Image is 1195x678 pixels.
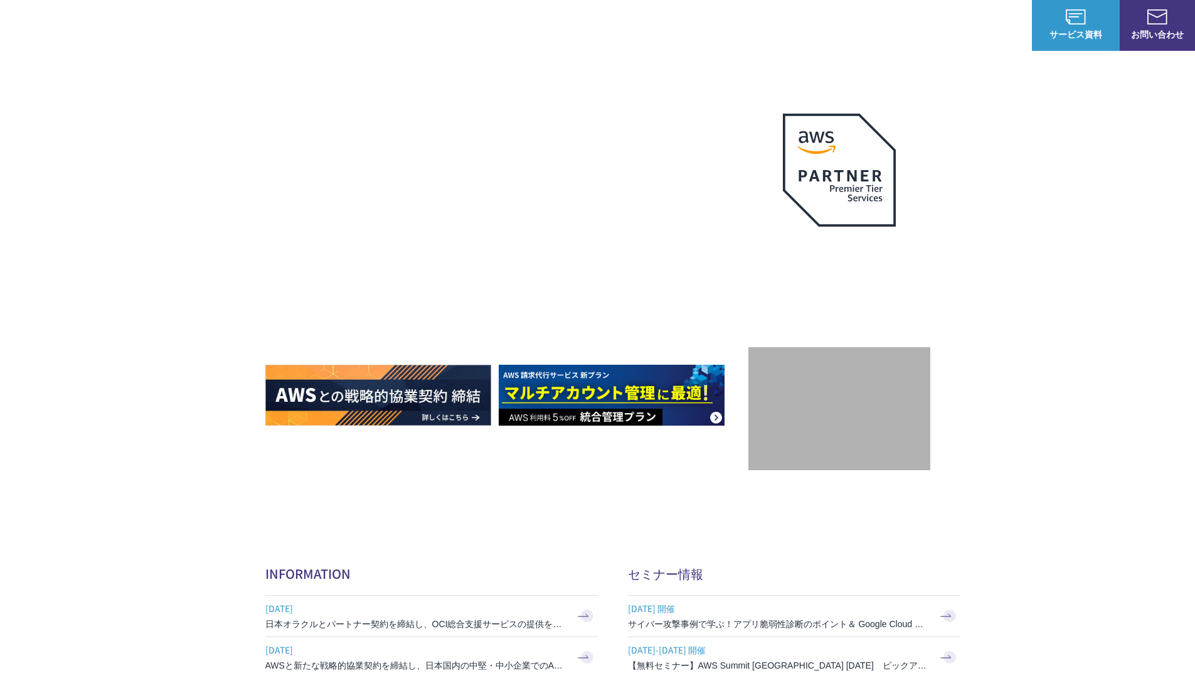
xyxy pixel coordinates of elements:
[768,242,911,290] p: 最上位プレミアティア サービスパートナー
[499,365,725,426] img: AWS請求代行サービス 統合管理プラン
[144,12,235,38] span: NHN テコラス AWS総合支援サービス
[1066,9,1086,24] img: AWS総合支援サービス C-Chorus サービス資料
[1120,28,1195,41] span: お問い合わせ
[265,640,566,659] span: [DATE]
[851,19,886,32] a: 導入事例
[628,618,929,630] h3: サイバー攻撃事例で学ぶ！アプリ脆弱性診断のポイント＆ Google Cloud セキュリティ対策
[653,19,701,32] p: サービス
[265,618,566,630] h3: 日本オラクルとパートナー契約を締結し、OCI総合支援サービスの提供を開始
[265,207,748,327] h1: AWS ジャーニーの 成功を実現
[265,596,598,637] a: [DATE] 日本オラクルとパートナー契約を締結し、OCI総合支援サービスの提供を開始
[265,659,566,672] h3: AWSと新たな戦略的協業契約を締結し、日本国内の中堅・中小企業でのAWS活用を加速
[265,365,491,426] img: AWSとの戦略的協業契約 締結
[783,114,896,227] img: AWSプレミアティアサービスパートナー
[984,19,1019,32] a: ログイン
[265,637,598,678] a: [DATE] AWSと新たな戦略的協業契約を締結し、日本国内の中堅・中小企業でのAWS活用を加速
[726,19,826,32] p: 業種別ソリューション
[265,564,598,583] h2: INFORMATION
[265,139,748,194] p: AWSの導入からコスト削減、 構成・運用の最適化からデータ活用まで 規模や業種業態を問わない マネージドサービスで
[628,637,960,678] a: [DATE]-[DATE] 開催 【無料セミナー】AWS Summit [GEOGRAPHIC_DATA] [DATE] ピックアップセッション
[598,19,628,32] p: 強み
[628,599,929,618] span: [DATE] 開催
[265,599,566,618] span: [DATE]
[628,564,960,583] h2: セミナー情報
[628,640,929,659] span: [DATE]-[DATE] 開催
[773,366,905,458] img: 契約件数
[628,596,960,637] a: [DATE] 開催 サイバー攻撃事例で学ぶ！アプリ脆弱性診断のポイント＆ Google Cloud セキュリティ対策
[1032,28,1120,41] span: サービス資料
[911,19,959,32] p: ナレッジ
[19,10,235,40] a: AWS総合支援サービス C-Chorus NHN テコラスAWS総合支援サービス
[825,242,853,260] em: AWS
[1147,9,1167,24] img: お問い合わせ
[628,659,929,672] h3: 【無料セミナー】AWS Summit [GEOGRAPHIC_DATA] [DATE] ピックアップセッション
